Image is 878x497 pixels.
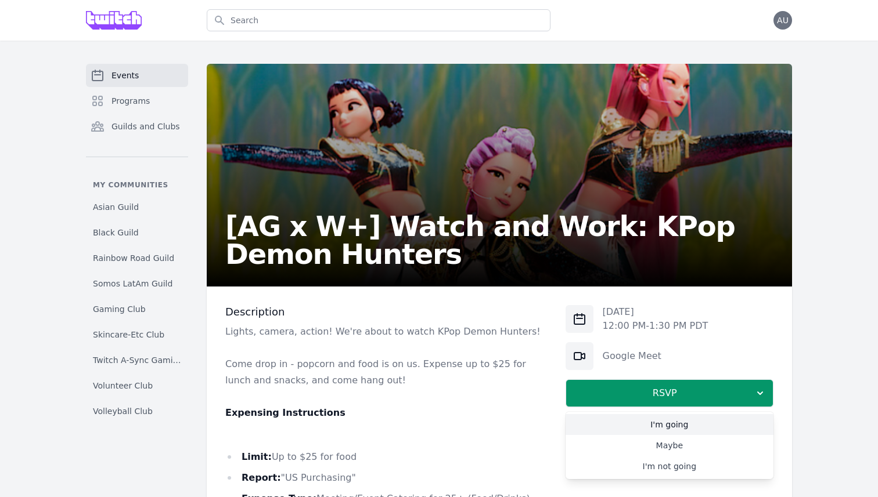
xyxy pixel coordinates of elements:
span: Twitch A-Sync Gaming (TAG) Club [93,354,181,366]
a: Programs [86,89,188,113]
strong: Report: [242,472,281,483]
span: Skincare-Etc Club [93,329,164,340]
h2: [AG x W+] Watch and Work: KPop Demon Hunters [225,212,773,268]
span: RSVP [575,386,754,400]
strong: Limit: [242,451,272,462]
a: Black Guild [86,222,188,243]
h3: Description [225,305,547,319]
input: Search [207,9,550,31]
a: Events [86,64,188,87]
span: Volleyball Club [93,405,153,417]
a: Skincare-Etc Club [86,324,188,345]
nav: Sidebar [86,64,188,422]
p: Come drop in - popcorn and food is on us. Expense up to $25 for lunch and snacks, and come hang out! [225,356,547,389]
span: Volunteer Club [93,380,153,391]
span: Guilds and Clubs [111,121,180,132]
span: Somos LatAm Guild [93,278,172,289]
div: RSVP [566,412,773,479]
span: Asian Guild [93,201,139,213]
span: Black Guild [93,227,139,238]
span: Gaming Club [93,303,146,315]
a: Maybe [566,435,773,456]
a: Volunteer Club [86,375,188,396]
span: Rainbow Road Guild [93,252,174,264]
span: Programs [111,95,150,107]
a: Gaming Club [86,299,188,320]
a: I'm not going [566,456,773,477]
p: My communities [86,180,188,190]
img: Grove [86,11,142,30]
p: Lights, camera, action! We're about to watch KPop Demon Hunters! [225,324,547,340]
span: Events [111,70,139,81]
span: AU [777,16,789,24]
a: I'm going [566,414,773,435]
li: Up to $25 for food [225,449,547,465]
button: RSVP [566,379,773,407]
a: Volleyball Club [86,401,188,422]
a: Somos LatAm Guild [86,273,188,294]
a: Rainbow Road Guild [86,248,188,269]
a: Asian Guild [86,197,188,217]
button: AU [773,11,792,30]
p: 12:00 PM - 1:30 PM PDT [603,319,708,333]
a: Guilds and Clubs [86,115,188,138]
a: Google Meet [603,350,661,361]
a: Twitch A-Sync Gaming (TAG) Club [86,350,188,371]
strong: Expensing Instructions [225,407,346,418]
p: [DATE] [603,305,708,319]
li: "US Purchasing" [225,470,547,486]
